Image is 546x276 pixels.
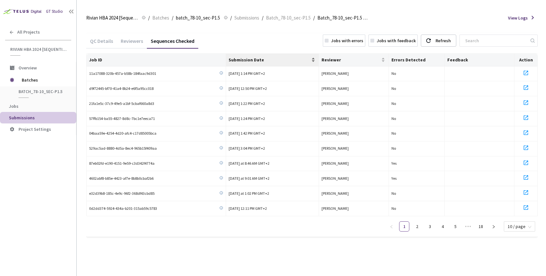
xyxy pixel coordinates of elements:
th: Errors Detected [389,54,445,67]
div: QC Details [86,38,117,49]
span: d9f72445-bf70-41a4-8b24-e6f5a95cc018 [89,86,154,92]
div: GT Studio [46,8,63,15]
li: 4 [437,221,448,232]
a: Batches [151,14,171,21]
span: 10 / page [508,222,531,231]
span: Overview [19,65,37,71]
li: Next Page [489,221,499,232]
li: / [172,14,173,22]
th: Submission Date [226,54,319,67]
li: / [262,14,263,22]
span: [PERSON_NAME] [322,191,349,196]
span: Batches [152,14,169,22]
span: [PERSON_NAME] [322,116,349,121]
span: All Projects [17,29,40,35]
li: / [313,14,315,22]
li: 1 [399,221,409,232]
span: [PERSON_NAME] [322,176,349,181]
span: [PERSON_NAME] [322,146,349,151]
span: No [391,206,396,211]
span: 04baa59e-4254-4d20-afc4-c17d85005bca [89,130,156,137]
button: right [489,221,499,232]
a: 4 [438,222,447,231]
button: left [386,221,397,232]
span: 57ffb154-ba55-4827-8d8c-7bc1e7eeca71 [89,116,155,122]
span: No [391,191,396,196]
span: Submissions [9,115,35,121]
span: ••• [463,221,473,232]
a: 2 [412,222,422,231]
span: [PERSON_NAME] [322,131,349,136]
li: Previous Page [386,221,397,232]
span: 87eb02fd-e190-4151-9e59-c3d342f4774a [89,161,155,167]
th: Feedback [445,54,515,67]
span: [DATE] at 9:01 AM GMT+2 [229,176,269,181]
span: No [391,146,396,151]
span: right [492,225,496,229]
a: 18 [476,222,486,231]
span: [DATE] 1:42 PM GMT+2 [229,131,265,136]
span: [DATE] 1:22 PM GMT+2 [229,101,265,106]
span: Rivian HBA 2024 [Sequential] [86,14,138,22]
span: [DATE] at 1:02 PM GMT+2 [229,191,269,196]
span: [DATE] 3:04 PM GMT+2 [229,146,265,151]
span: [DATE] 1:24 PM GMT+2 [229,116,265,121]
a: 1 [399,222,409,231]
th: Job ID [87,54,226,67]
th: Reviewer [319,54,389,67]
span: [PERSON_NAME] [322,206,349,211]
span: Yes [391,176,397,181]
div: Page Size [504,221,535,229]
span: [DATE] 12:50 PM GMT+2 [229,86,267,91]
span: No [391,116,396,121]
th: Action [514,54,538,67]
span: 4602abf8-b85e-4423-af7e-8b8b0cbaf2b6 [89,176,154,182]
span: [PERSON_NAME] [322,86,349,91]
span: [PERSON_NAME] [322,101,349,106]
span: e32d39b8-185c-4e9c-96f2-368df43cbd85 [89,191,155,197]
div: Jobs with errors [331,37,363,44]
span: No [391,101,396,106]
span: batch_78-10_sec-P1.5 [176,14,220,22]
span: Rivian HBA 2024 [Sequential] [10,47,67,52]
span: View Logs [508,14,528,21]
span: Yes [391,161,397,166]
li: / [230,14,232,22]
span: No [391,71,396,76]
span: Jobs [9,103,19,109]
span: [PERSON_NAME] [322,161,349,166]
span: Batch_78-10_sec-P1.5 [266,14,311,22]
span: Project Settings [19,126,51,132]
div: Reviewers [117,38,147,49]
div: Sequences Checked [147,38,198,49]
li: 5 [450,221,460,232]
span: 529ac5ad-8880-4d5a-8ec4-965b15f409aa [89,146,157,152]
div: Refresh [436,35,451,46]
span: 21fa1e5c-37c9-49e5-a1bf-5cbaf660a8d3 [89,101,154,107]
li: Next 5 Pages [463,221,473,232]
span: [DATE] 12:11 PM GMT+2 [229,206,267,211]
span: left [390,225,393,229]
span: [PERSON_NAME] [322,71,349,76]
span: Batches [22,74,65,86]
span: Submissions [234,14,259,22]
a: Submissions [233,14,261,21]
span: batch_78-10_sec-P1.5 [19,89,66,94]
li: / [148,14,150,22]
span: No [391,86,396,91]
span: Submission Date [229,57,310,62]
span: Reviewer [322,57,380,62]
input: Search [461,35,529,46]
span: Batch_78-10_sec-P1.5 QC - [DATE] [317,14,369,22]
span: [DATE] 1:14 PM GMT+2 [229,71,265,76]
span: 11a17088-320b-457a-b58b-184faac9d301 [89,71,156,77]
span: 0d2dd374-5924-434a-b201-315ab59c5783 [89,206,157,212]
span: [DATE] at 8:46 AM GMT+2 [229,161,269,166]
div: Jobs with feedback [377,37,416,44]
a: 5 [451,222,460,231]
a: Batch_78-10_sec-P1.5 [265,14,312,21]
span: No [391,131,396,136]
a: 3 [425,222,435,231]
